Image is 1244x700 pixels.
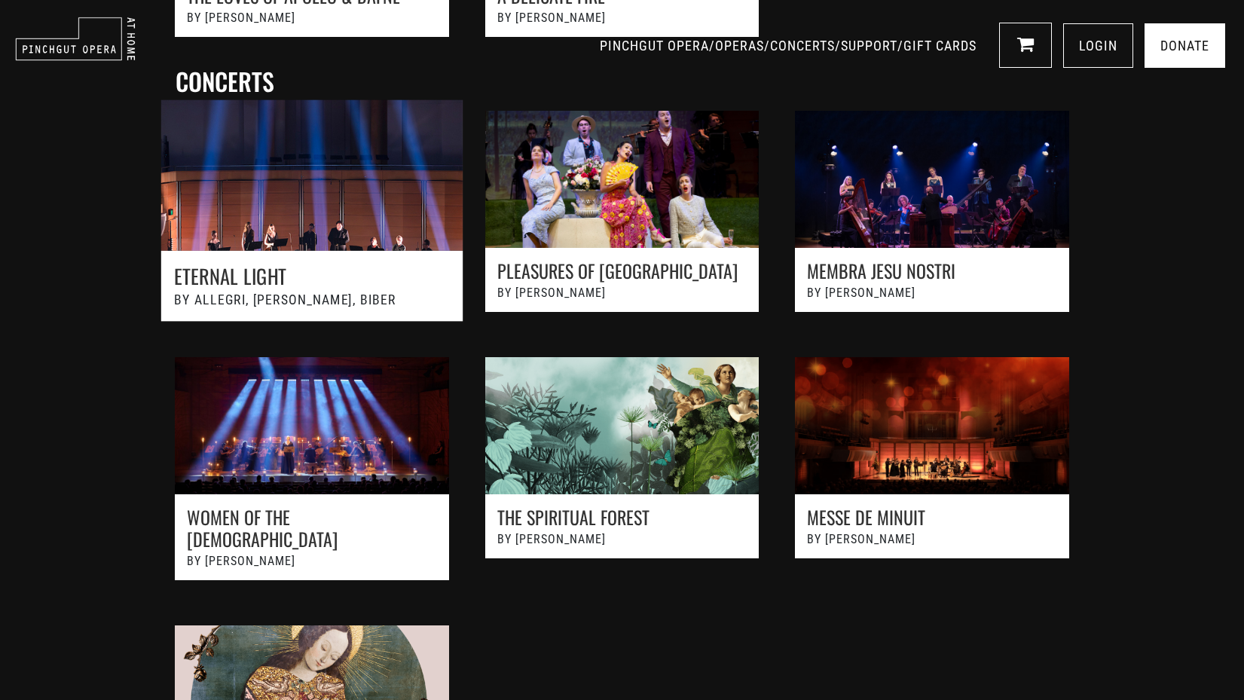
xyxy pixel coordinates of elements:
a: CONCERTS [770,38,835,53]
a: Donate [1145,23,1225,68]
h2: concerts [176,67,1077,96]
a: PINCHGUT OPERA [600,38,709,53]
a: SUPPORT [841,38,897,53]
img: pinchgut_at_home_negative_logo.svg [15,17,136,61]
a: LOGIN [1063,23,1133,68]
span: / / / / [600,38,980,53]
a: OPERAS [715,38,764,53]
a: GIFT CARDS [903,38,977,53]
